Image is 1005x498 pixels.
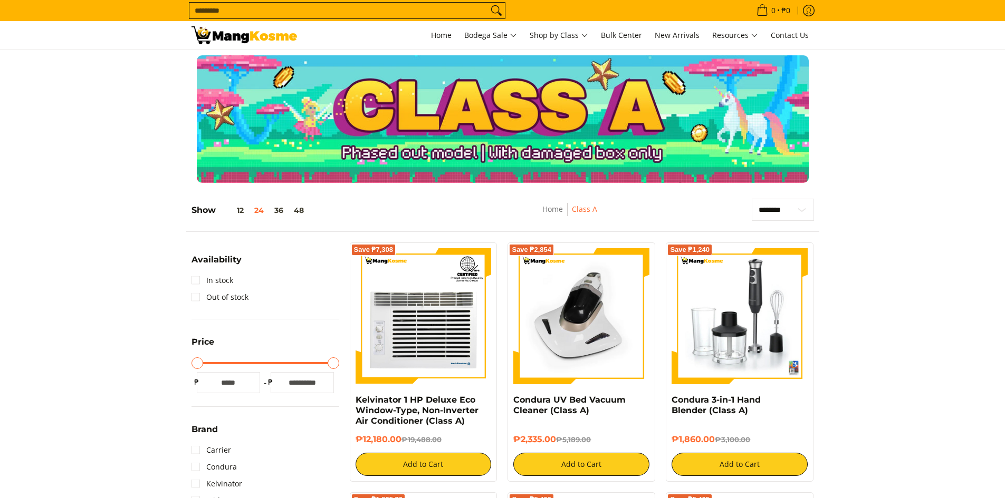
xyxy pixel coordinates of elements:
[192,289,248,306] a: Out of stock
[771,30,809,40] span: Contact Us
[265,377,276,387] span: ₱
[715,435,750,444] del: ₱3,100.00
[354,247,394,253] span: Save ₱7,308
[513,453,649,476] button: Add to Cart
[192,26,297,44] img: Class A | Mang Kosme
[707,21,763,50] a: Resources
[601,30,642,40] span: Bulk Center
[192,425,218,434] span: Brand
[401,435,442,444] del: ₱19,488.00
[192,205,309,216] h5: Show
[464,29,517,42] span: Bodega Sale
[192,338,214,346] span: Price
[542,204,563,214] a: Home
[780,7,792,14] span: ₱0
[192,256,242,264] span: Availability
[712,29,758,42] span: Resources
[770,7,777,14] span: 0
[655,30,700,40] span: New Arrivals
[672,453,808,476] button: Add to Cart
[426,21,457,50] a: Home
[269,206,289,214] button: 36
[524,21,594,50] a: Shop by Class
[572,204,597,214] a: Class A
[672,248,808,384] img: condura-hand-blender-front-full-what's-in-the-box-view-mang-kosme
[249,206,269,214] button: 24
[672,434,808,445] h6: ₱1,860.00
[192,377,202,387] span: ₱
[356,434,492,445] h6: ₱12,180.00
[356,453,492,476] button: Add to Cart
[513,248,649,384] img: Condura UV Bed Vacuum Cleaner (Class A)
[513,395,626,415] a: Condura UV Bed Vacuum Cleaner (Class A)
[670,247,710,253] span: Save ₱1,240
[308,21,814,50] nav: Main Menu
[556,435,591,444] del: ₱5,189.00
[192,338,214,354] summary: Open
[596,21,647,50] a: Bulk Center
[192,256,242,272] summary: Open
[488,3,505,18] button: Search
[459,21,522,50] a: Bodega Sale
[192,475,242,492] a: Kelvinator
[513,434,649,445] h6: ₱2,335.00
[192,458,237,475] a: Condura
[672,395,761,415] a: Condura 3-in-1 Hand Blender (Class A)
[431,30,452,40] span: Home
[765,21,814,50] a: Contact Us
[649,21,705,50] a: New Arrivals
[192,425,218,442] summary: Open
[192,272,233,289] a: In stock
[192,442,231,458] a: Carrier
[356,395,478,426] a: Kelvinator 1 HP Deluxe Eco Window-Type, Non-Inverter Air Conditioner (Class A)
[753,5,793,16] span: •
[477,203,662,227] nav: Breadcrumbs
[512,247,551,253] span: Save ₱2,854
[216,206,249,214] button: 12
[530,29,588,42] span: Shop by Class
[289,206,309,214] button: 48
[356,248,492,384] img: Kelvinator 1 HP Deluxe Eco Window-Type, Non-Inverter Air Conditioner (Class A)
